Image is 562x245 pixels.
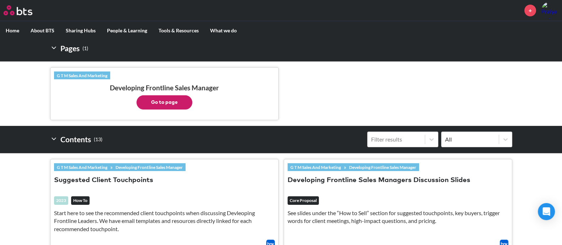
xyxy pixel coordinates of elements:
[50,41,88,55] h2: Pages
[153,21,204,40] label: Tools & Resources
[371,135,421,143] div: Filter results
[288,209,508,225] p: See slides under the “How to Sell” section for suggested touchpoints, key buyers, trigger words f...
[288,163,344,171] a: G T M Sales And Marketing
[71,196,90,205] em: How To
[346,163,419,171] a: Developing Frontline Sales Manager
[54,196,68,205] div: 2023
[101,21,153,40] label: People & Learning
[288,176,470,185] button: Developing Frontline Sales Managers Discussion Slides
[204,21,242,40] label: What we do
[538,203,555,220] div: Open Intercom Messenger
[541,2,558,19] img: Praiya Thawornwattanaphol
[54,176,153,185] button: Suggested Client Touchpoints
[137,95,192,110] button: Go to page
[54,84,275,110] h3: Developing Frontline Sales Manager
[113,163,186,171] a: Developing Frontline Sales Manager
[288,196,319,205] em: Core Proposal
[94,135,102,144] small: ( 13 )
[54,71,110,79] a: G T M Sales And Marketing
[445,135,495,143] div: All
[4,5,46,15] a: Go home
[541,2,558,19] a: Profile
[25,21,60,40] label: About BTS
[4,5,32,15] img: BTS Logo
[54,163,186,171] div: »
[60,21,101,40] label: Sharing Hubs
[50,132,102,147] h2: Contents
[54,209,275,233] p: Start here to see the recommended client touchpoints when discussing Devleoping Frontline Leaders...
[82,44,88,53] small: ( 1 )
[288,163,419,171] div: »
[54,163,110,171] a: G T M Sales And Marketing
[524,5,536,16] a: +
